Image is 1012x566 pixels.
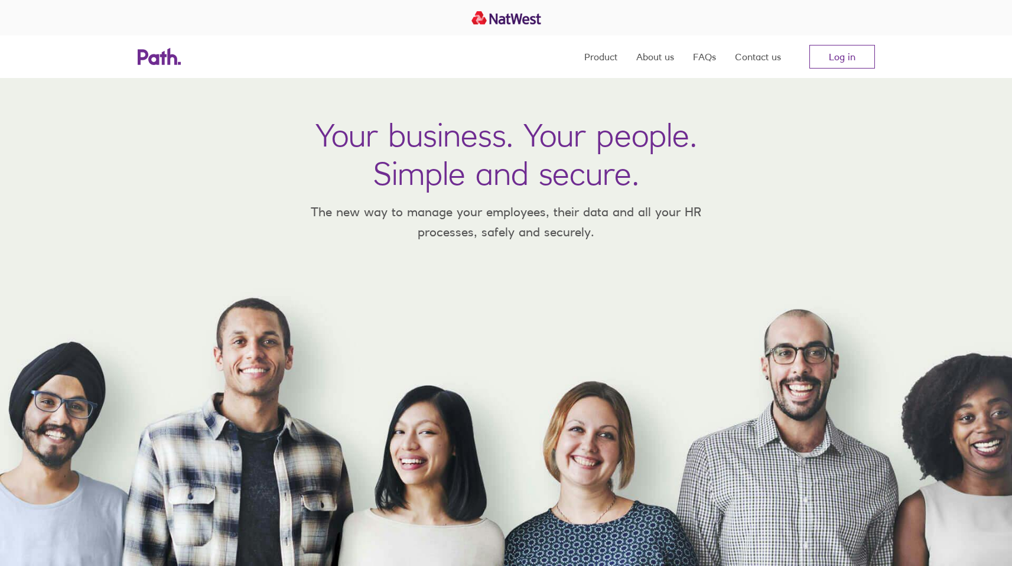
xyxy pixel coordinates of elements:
[636,35,674,78] a: About us
[584,35,617,78] a: Product
[315,116,697,193] h1: Your business. Your people. Simple and secure.
[294,202,719,242] p: The new way to manage your employees, their data and all your HR processes, safely and securely.
[735,35,781,78] a: Contact us
[693,35,716,78] a: FAQs
[809,45,875,69] a: Log in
